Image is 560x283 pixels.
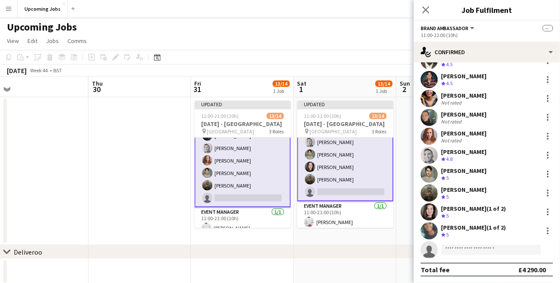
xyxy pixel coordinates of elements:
[441,118,464,125] div: Not rated
[7,37,19,45] span: View
[441,72,487,80] div: [PERSON_NAME]
[24,35,41,46] a: Edit
[441,186,487,194] div: [PERSON_NAME]
[195,120,291,128] h3: [DATE] - [GEOGRAPHIC_DATA]
[269,128,284,135] span: 3 Roles
[297,120,394,128] h3: [DATE] - [GEOGRAPHIC_DATA]
[195,101,291,228] app-job-card: Updated11:00-21:00 (10h)13/14[DATE] - [GEOGRAPHIC_DATA] [GEOGRAPHIC_DATA]3 Roles[PERSON_NAME][PER...
[441,111,487,118] div: [PERSON_NAME]
[441,92,487,99] div: [PERSON_NAME]
[370,113,387,119] span: 13/14
[441,99,464,106] div: Not rated
[414,42,560,62] div: Confirmed
[441,205,506,212] div: [PERSON_NAME] (1 of 2)
[297,201,394,231] app-card-role: Event Manager1/111:00-21:00 (10h)[PERSON_NAME]
[447,212,449,219] span: 5
[304,113,342,119] span: 11:00-21:00 (10h)
[376,88,392,94] div: 1 Job
[519,265,546,274] div: £4 290.00
[297,101,394,108] div: Updated
[447,80,453,86] span: 4.5
[92,80,103,87] span: Thu
[28,37,37,45] span: Edit
[441,129,487,137] div: [PERSON_NAME]
[297,101,394,228] app-job-card: Updated11:00-21:00 (10h)13/14[DATE] - [GEOGRAPHIC_DATA] [GEOGRAPHIC_DATA]3 Roles[PERSON_NAME][PER...
[7,66,27,75] div: [DATE]
[310,128,357,135] span: [GEOGRAPHIC_DATA]
[421,25,476,31] button: Brand Ambassador
[195,80,202,87] span: Fri
[441,148,487,156] div: [PERSON_NAME]
[7,21,77,34] h1: Upcoming Jobs
[421,25,469,31] span: Brand Ambassador
[18,0,68,17] button: Upcoming Jobs
[207,128,254,135] span: [GEOGRAPHIC_DATA]
[399,84,410,94] span: 2
[195,101,291,108] div: Updated
[414,4,560,15] h3: Job Fulfilment
[267,113,284,119] span: 13/14
[376,80,393,87] span: 13/14
[273,80,290,87] span: 13/14
[91,84,103,94] span: 30
[64,35,90,46] a: Comms
[421,32,553,38] div: 11:00-21:00 (10h)
[3,35,22,46] a: View
[447,231,449,238] span: 5
[28,67,50,74] span: Week 44
[43,35,62,46] a: Jobs
[193,84,202,94] span: 31
[400,80,410,87] span: Sun
[447,156,453,162] span: 4.8
[67,37,87,45] span: Comms
[441,167,487,175] div: [PERSON_NAME]
[273,88,290,94] div: 1 Job
[441,137,464,144] div: Not rated
[447,175,449,181] span: 5
[202,113,239,119] span: 11:00-21:00 (10h)
[372,128,387,135] span: 3 Roles
[297,80,307,87] span: Sat
[543,25,553,31] span: --
[447,194,449,200] span: 5
[195,207,291,237] app-card-role: Event Manager1/111:00-21:00 (10h)[PERSON_NAME]
[447,61,453,68] span: 4.5
[14,248,42,256] div: Deliveroo
[53,67,62,74] div: BST
[46,37,59,45] span: Jobs
[296,84,307,94] span: 1
[441,224,506,231] div: [PERSON_NAME] (1 of 2)
[421,265,450,274] div: Total fee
